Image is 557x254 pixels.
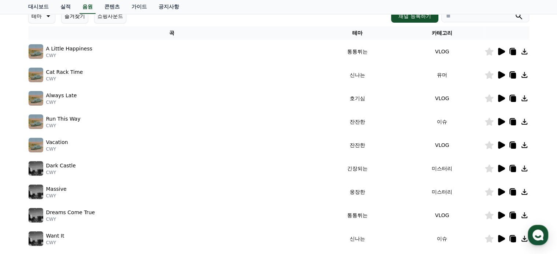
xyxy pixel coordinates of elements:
p: A Little Happiness [46,45,93,53]
p: CWY [46,76,83,82]
img: music [29,44,43,59]
img: music [29,231,43,246]
p: CWY [46,170,76,175]
span: 홈 [23,204,27,210]
td: 미스터리 [400,180,484,204]
td: 잔잔한 [315,110,400,133]
td: 잔잔한 [315,133,400,157]
a: 홈 [2,193,48,212]
p: CWY [46,240,64,246]
img: music [29,208,43,223]
td: 이슈 [400,110,484,133]
button: 쇼핑사운드 [94,9,126,23]
span: 대화 [67,205,76,211]
p: Always Late [46,92,77,99]
td: VLOG [400,40,484,63]
p: Dreams Come True [46,209,95,216]
a: 설정 [94,193,141,212]
span: 설정 [113,204,122,210]
td: 유머 [400,63,484,87]
td: 통통튀는 [315,40,400,63]
p: CWY [46,193,67,199]
button: 채널 등록하기 [391,10,438,23]
td: 신나는 [315,227,400,250]
td: 미스터리 [400,157,484,180]
p: CWY [46,146,68,152]
img: music [29,68,43,82]
p: CWY [46,123,81,129]
th: 곡 [28,26,315,40]
th: 카테고리 [400,26,484,40]
td: 신나는 [315,63,400,87]
img: music [29,138,43,152]
p: CWY [46,53,93,58]
td: 이슈 [400,227,484,250]
td: 웅장한 [315,180,400,204]
button: 테마 [28,9,55,23]
td: 호기심 [315,87,400,110]
th: 테마 [315,26,400,40]
td: VLOG [400,87,484,110]
p: CWY [46,216,95,222]
td: VLOG [400,204,484,227]
p: Want It [46,232,64,240]
img: music [29,91,43,106]
p: Dark Castle [46,162,76,170]
p: Vacation [46,139,68,146]
p: Massive [46,185,67,193]
button: 즐겨찾기 [61,9,88,23]
p: 테마 [31,11,42,21]
p: Cat Rack Time [46,68,83,76]
p: Run This Way [46,115,81,123]
td: 통통튀는 [315,204,400,227]
td: 긴장되는 [315,157,400,180]
p: CWY [46,99,77,105]
a: 대화 [48,193,94,212]
td: VLOG [400,133,484,157]
img: music [29,161,43,176]
img: music [29,185,43,199]
img: music [29,114,43,129]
